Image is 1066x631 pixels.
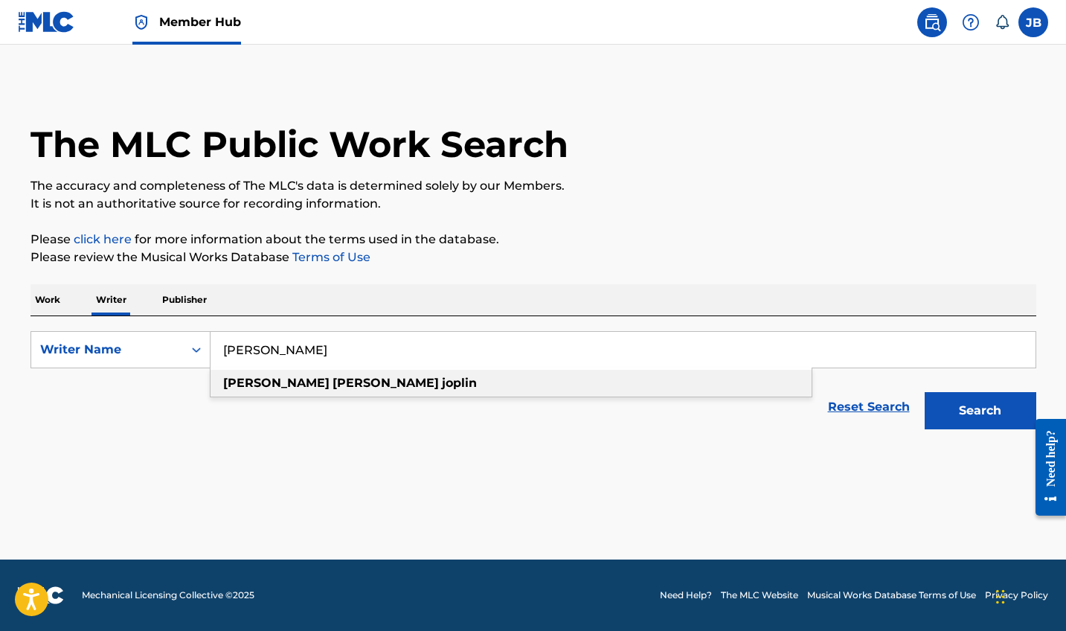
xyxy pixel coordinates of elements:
a: Need Help? [660,589,712,602]
p: Work [30,284,65,315]
strong: [PERSON_NAME] [333,376,439,390]
span: Mechanical Licensing Collective © 2025 [82,589,254,602]
div: Writer Name [40,341,174,359]
a: Privacy Policy [985,589,1048,602]
div: User Menu [1018,7,1048,37]
img: MLC Logo [18,11,75,33]
h1: The MLC Public Work Search [30,122,568,167]
p: Writer [91,284,131,315]
strong: [PERSON_NAME] [223,376,330,390]
strong: joplin [442,376,477,390]
button: Search [925,392,1036,429]
iframe: Chat Widget [992,560,1066,631]
p: Please for more information about the terms used in the database. [30,231,1036,249]
span: Member Hub [159,13,241,31]
p: Please review the Musical Works Database [30,249,1036,266]
p: It is not an authoritative source for recording information. [30,195,1036,213]
div: Notifications [995,15,1009,30]
a: Terms of Use [289,250,370,264]
p: Publisher [158,284,211,315]
img: help [962,13,980,31]
a: The MLC Website [721,589,798,602]
a: Reset Search [821,391,917,423]
img: search [923,13,941,31]
p: The accuracy and completeness of The MLC's data is determined solely by our Members. [30,177,1036,195]
img: logo [18,586,64,604]
a: click here [74,232,132,246]
div: Drag [996,574,1005,619]
div: Help [956,7,986,37]
a: Public Search [917,7,947,37]
img: Top Rightsholder [132,13,150,31]
iframe: Resource Center [1024,406,1066,529]
form: Search Form [30,331,1036,437]
a: Musical Works Database Terms of Use [807,589,976,602]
